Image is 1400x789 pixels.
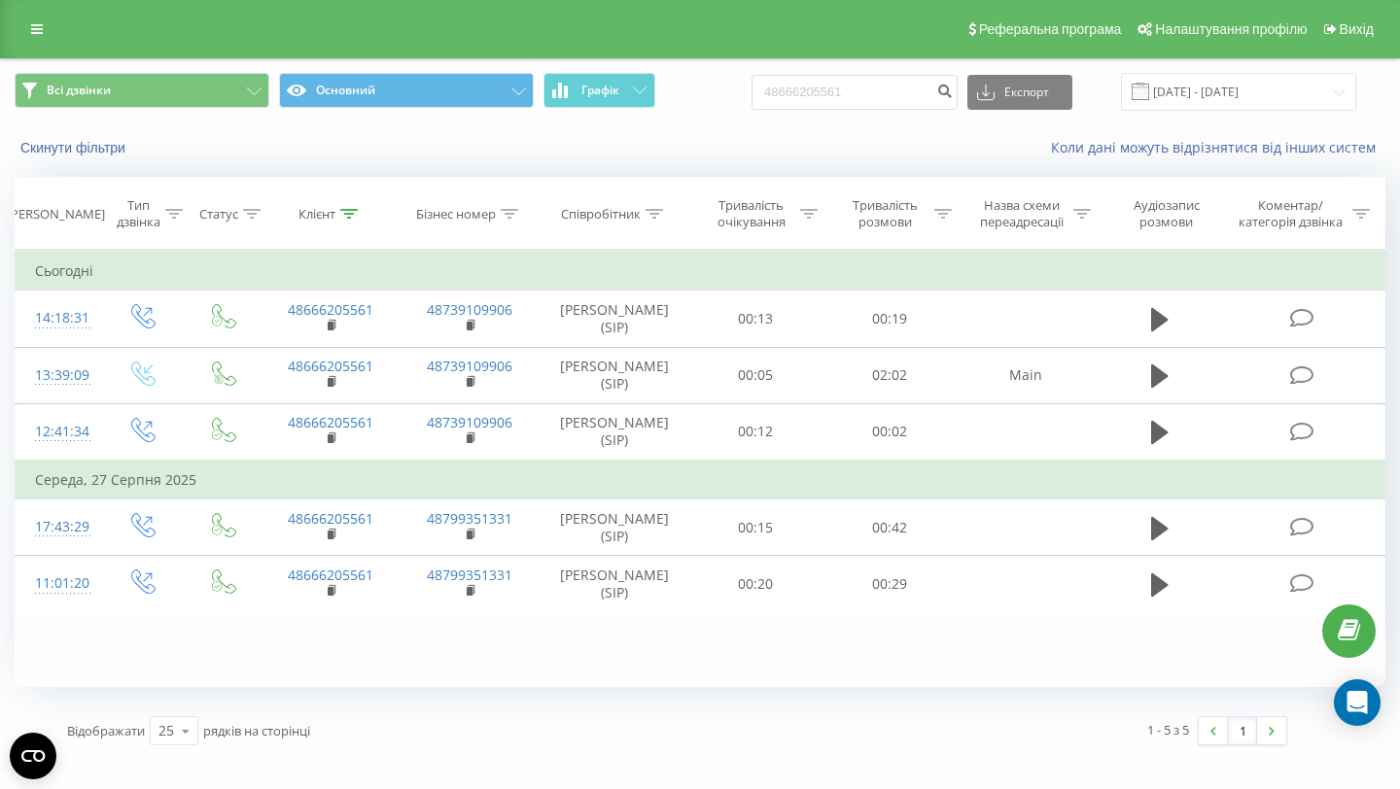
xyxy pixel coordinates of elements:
a: 48666205561 [288,566,373,584]
button: Графік [543,73,655,108]
button: Експорт [967,75,1072,110]
div: Open Intercom Messenger [1334,679,1381,726]
span: Відображати [67,722,145,739]
td: [PERSON_NAME] (SIP) [540,347,689,403]
a: 48739109906 [427,413,512,431]
div: 14:18:31 [35,299,82,337]
td: 00:02 [822,403,957,461]
div: 1 - 5 з 5 [1147,720,1189,739]
span: Реферальна програма [979,21,1122,37]
div: Коментар/категорія дзвінка [1234,197,1347,230]
div: Тривалість розмови [840,197,929,230]
td: 02:02 [822,347,957,403]
span: Всі дзвінки [47,83,111,98]
td: 00:20 [689,556,823,612]
span: Графік [581,84,619,97]
div: Статус [199,206,238,223]
td: 00:19 [822,291,957,347]
td: [PERSON_NAME] (SIP) [540,291,689,347]
a: Коли дані можуть відрізнятися вiд інших систем [1051,138,1385,156]
a: 1 [1228,717,1257,744]
button: Основний [279,73,534,108]
a: 48666205561 [288,413,373,431]
div: 17:43:29 [35,508,82,546]
td: 00:29 [822,556,957,612]
td: Середа, 27 Серпня 2025 [16,461,1385,499]
span: рядків на сторінці [203,722,310,739]
td: Main [957,347,1096,403]
a: 48666205561 [288,509,373,528]
div: 11:01:20 [35,565,82,602]
div: Клієнт [298,206,335,223]
a: 48799351331 [427,566,512,584]
td: 00:42 [822,499,957,556]
a: 48666205561 [288,300,373,319]
div: Аудіозапис розмови [1113,197,1219,230]
div: Тривалість очікування [707,197,796,230]
div: 25 [158,721,174,740]
div: Співробітник [561,206,641,223]
td: 00:05 [689,347,823,403]
td: 00:15 [689,499,823,556]
a: 48666205561 [288,357,373,375]
td: 00:13 [689,291,823,347]
td: Сьогодні [16,252,1385,291]
td: 00:12 [689,403,823,461]
button: Open CMP widget [10,733,56,779]
button: Всі дзвінки [15,73,269,108]
span: Вихід [1340,21,1374,37]
button: Скинути фільтри [15,139,135,156]
td: [PERSON_NAME] (SIP) [540,499,689,556]
div: [PERSON_NAME] [7,206,105,223]
a: 48799351331 [427,509,512,528]
a: 48739109906 [427,357,512,375]
input: Пошук за номером [752,75,958,110]
a: 48739109906 [427,300,512,319]
div: Тип дзвінка [117,197,160,230]
span: Налаштування профілю [1155,21,1307,37]
div: Бізнес номер [416,206,496,223]
div: 12:41:34 [35,413,82,451]
td: [PERSON_NAME] (SIP) [540,403,689,461]
td: [PERSON_NAME] (SIP) [540,556,689,612]
div: 13:39:09 [35,357,82,394]
div: Назва схеми переадресації [974,197,1068,230]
